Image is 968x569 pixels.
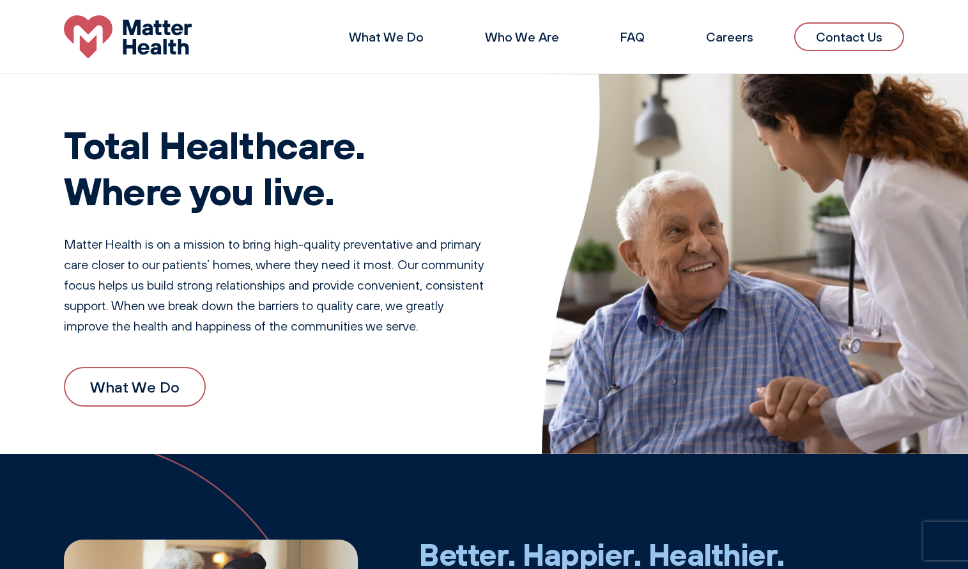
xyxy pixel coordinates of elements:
a: Contact Us [794,22,904,51]
a: What We Do [349,29,424,45]
p: Matter Health is on a mission to bring high-quality preventative and primary care closer to our p... [64,234,491,336]
a: FAQ [620,29,645,45]
h1: Total Healthcare. Where you live. [64,121,491,214]
a: What We Do [64,367,206,407]
a: Careers [706,29,753,45]
a: Who We Are [485,29,559,45]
